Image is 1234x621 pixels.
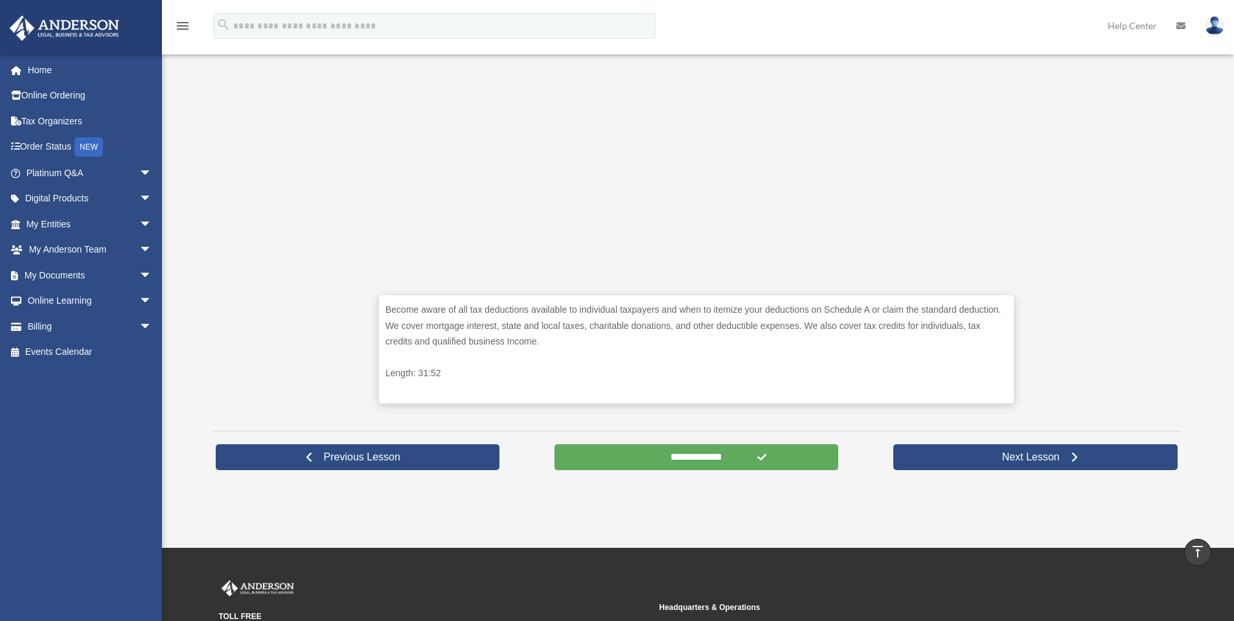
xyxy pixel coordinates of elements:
[9,57,172,83] a: Home
[9,160,172,186] a: Platinum Q&Aarrow_drop_down
[9,83,172,109] a: Online Ordering
[216,444,500,470] a: Previous Lesson
[139,160,165,186] span: arrow_drop_down
[175,23,190,34] a: menu
[385,302,1007,350] p: Become aware of all tax deductions available to individual taxpayers and when to itemize your ded...
[1205,16,1224,35] img: User Pic
[139,262,165,289] span: arrow_drop_down
[175,18,190,34] i: menu
[9,262,172,288] a: My Documentsarrow_drop_down
[6,16,123,41] img: Anderson Advisors Platinum Portal
[385,365,1007,381] p: Length: 31:52
[139,237,165,264] span: arrow_drop_down
[139,313,165,340] span: arrow_drop_down
[139,186,165,212] span: arrow_drop_down
[314,451,411,464] span: Previous Lesson
[219,580,297,597] img: Anderson Advisors Platinum Portal
[139,211,165,238] span: arrow_drop_down
[216,17,231,32] i: search
[1190,544,1205,559] i: vertical_align_top
[9,108,172,134] a: Tax Organizers
[893,444,1178,470] a: Next Lesson
[9,288,172,314] a: Online Learningarrow_drop_down
[659,601,1091,615] small: Headquarters & Operations
[139,288,165,315] span: arrow_drop_down
[9,237,172,263] a: My Anderson Teamarrow_drop_down
[1184,539,1211,566] a: vertical_align_top
[9,339,172,365] a: Events Calendar
[992,451,1070,464] span: Next Lesson
[74,137,103,157] div: NEW
[9,313,172,339] a: Billingarrow_drop_down
[9,134,172,161] a: Order StatusNEW
[9,186,172,212] a: Digital Productsarrow_drop_down
[9,211,172,237] a: My Entitiesarrow_drop_down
